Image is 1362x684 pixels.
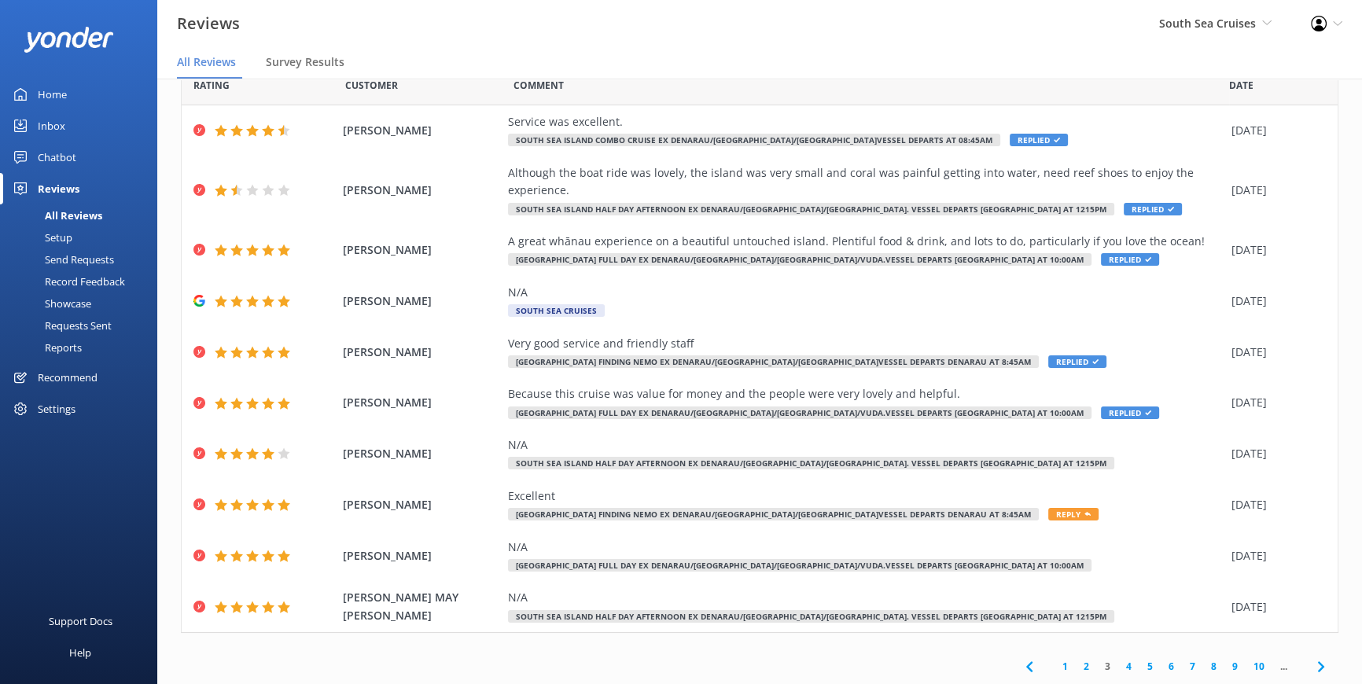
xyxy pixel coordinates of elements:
[1231,547,1318,564] div: [DATE]
[9,248,157,270] a: Send Requests
[9,336,157,359] a: Reports
[345,78,398,93] span: Date
[9,292,157,314] a: Showcase
[266,54,344,70] span: Survey Results
[508,385,1224,403] div: Because this cruise was value for money and the people were very lovely and helpful.
[508,457,1114,469] span: South Sea Island Half Day Afternoon ex Denarau/[GEOGRAPHIC_DATA]/[GEOGRAPHIC_DATA]. Vessel Depart...
[1048,355,1106,368] span: Replied
[1159,16,1256,31] span: South Sea Cruises
[343,496,500,513] span: [PERSON_NAME]
[508,134,1000,146] span: South Sea Island Combo Cruise ex Denarau/[GEOGRAPHIC_DATA]/[GEOGRAPHIC_DATA]Vessel departs at 08:...
[1224,659,1246,674] a: 9
[343,589,500,624] span: [PERSON_NAME] MAY [PERSON_NAME]
[9,292,91,314] div: Showcase
[343,182,500,199] span: [PERSON_NAME]
[1076,659,1097,674] a: 2
[9,270,125,292] div: Record Feedback
[343,344,500,361] span: [PERSON_NAME]
[9,336,82,359] div: Reports
[1246,659,1272,674] a: 10
[1231,122,1318,139] div: [DATE]
[1139,659,1161,674] a: 5
[1010,134,1068,146] span: Replied
[9,226,157,248] a: Setup
[1231,182,1318,199] div: [DATE]
[1055,659,1076,674] a: 1
[343,122,500,139] span: [PERSON_NAME]
[1231,292,1318,310] div: [DATE]
[1118,659,1139,674] a: 4
[343,445,500,462] span: [PERSON_NAME]
[38,393,75,425] div: Settings
[9,204,102,226] div: All Reviews
[508,233,1224,250] div: A great whānau experience on a beautiful untouched island. Plentiful food & drink, and lots to do...
[38,173,79,204] div: Reviews
[1101,406,1159,419] span: Replied
[38,362,98,393] div: Recommend
[343,241,500,259] span: [PERSON_NAME]
[38,110,65,142] div: Inbox
[1272,659,1295,674] span: ...
[9,314,157,336] a: Requests Sent
[508,610,1114,623] span: South Sea Island Half Day Afternoon ex Denarau/[GEOGRAPHIC_DATA]/[GEOGRAPHIC_DATA]. Vessel Depart...
[1231,445,1318,462] div: [DATE]
[508,164,1224,200] div: Although the boat ride was lovely, the island was very small and coral was painful getting into w...
[9,204,157,226] a: All Reviews
[508,355,1039,368] span: [GEOGRAPHIC_DATA] Finding Nemo ex Denarau/[GEOGRAPHIC_DATA]/[GEOGRAPHIC_DATA]Vessel Departs Denar...
[508,335,1224,352] div: Very good service and friendly staff
[9,314,112,336] div: Requests Sent
[1203,659,1224,674] a: 8
[508,203,1114,215] span: South Sea Island Half Day Afternoon ex Denarau/[GEOGRAPHIC_DATA]/[GEOGRAPHIC_DATA]. Vessel Depart...
[9,248,114,270] div: Send Requests
[508,508,1039,520] span: [GEOGRAPHIC_DATA] Finding Nemo ex Denarau/[GEOGRAPHIC_DATA]/[GEOGRAPHIC_DATA]Vessel Departs Denar...
[514,78,564,93] span: Question
[508,406,1091,419] span: [GEOGRAPHIC_DATA] Full Day ex Denarau/[GEOGRAPHIC_DATA]/[GEOGRAPHIC_DATA]/Vuda.Vessel departs [GE...
[1097,659,1118,674] a: 3
[193,78,230,93] span: Date
[1229,78,1253,93] span: Date
[508,304,605,317] span: South Sea Cruises
[177,54,236,70] span: All Reviews
[1182,659,1203,674] a: 7
[69,637,91,668] div: Help
[508,253,1091,266] span: [GEOGRAPHIC_DATA] Full Day ex Denarau/[GEOGRAPHIC_DATA]/[GEOGRAPHIC_DATA]/Vuda.Vessel departs [GE...
[1101,253,1159,266] span: Replied
[1048,508,1099,520] span: Reply
[343,394,500,411] span: [PERSON_NAME]
[508,436,1224,454] div: N/A
[38,79,67,110] div: Home
[9,226,72,248] div: Setup
[9,270,157,292] a: Record Feedback
[38,142,76,173] div: Chatbot
[508,559,1091,572] span: [GEOGRAPHIC_DATA] Full Day ex Denarau/[GEOGRAPHIC_DATA]/[GEOGRAPHIC_DATA]/Vuda.Vessel departs [GE...
[24,27,114,53] img: yonder-white-logo.png
[1231,344,1318,361] div: [DATE]
[343,547,500,564] span: [PERSON_NAME]
[508,113,1224,131] div: Service was excellent.
[508,539,1224,556] div: N/A
[177,11,240,36] h3: Reviews
[508,284,1224,301] div: N/A
[343,292,500,310] span: [PERSON_NAME]
[49,605,112,637] div: Support Docs
[1161,659,1182,674] a: 6
[508,589,1224,606] div: N/A
[1231,598,1318,616] div: [DATE]
[1231,241,1318,259] div: [DATE]
[508,487,1224,505] div: Excellent
[1231,394,1318,411] div: [DATE]
[1124,203,1182,215] span: Replied
[1231,496,1318,513] div: [DATE]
